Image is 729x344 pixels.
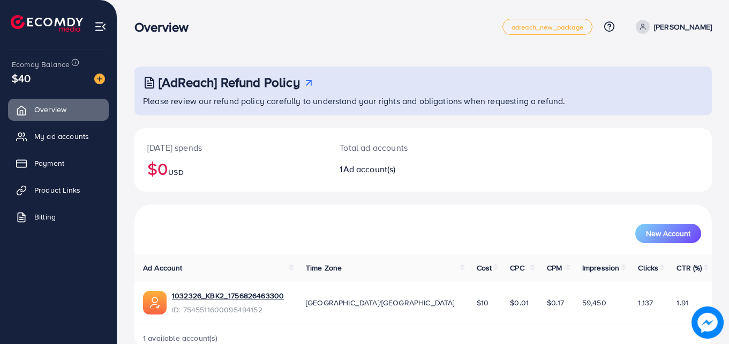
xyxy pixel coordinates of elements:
p: [DATE] spends [147,141,314,154]
span: Ecomdy Balance [12,59,70,70]
span: CPM [547,262,562,273]
h3: [AdReach] Refund Policy [159,75,300,90]
button: New Account [635,224,701,243]
a: 1032326_KBK2_1756826463300 [172,290,284,301]
img: logo [11,15,83,32]
span: Product Links [34,185,80,195]
span: 59,450 [582,297,606,308]
a: Billing [8,206,109,228]
p: [PERSON_NAME] [654,20,712,33]
a: Payment [8,152,109,174]
span: adreach_new_package [512,24,583,31]
span: $0.01 [510,297,529,308]
span: USD [168,167,183,178]
span: Ad Account [143,262,183,273]
span: New Account [646,230,690,237]
a: Overview [8,99,109,120]
span: Time Zone [306,262,342,273]
span: Overview [34,104,66,115]
span: Billing [34,211,56,222]
p: Total ad accounts [340,141,459,154]
span: 1 available account(s) [143,333,218,343]
span: 1,137 [638,297,653,308]
a: Product Links [8,179,109,201]
span: Ad account(s) [343,163,396,175]
span: $10 [477,297,488,308]
img: ic-ads-acc.e4c84228.svg [143,291,167,314]
img: menu [94,20,107,33]
span: Cost [477,262,492,273]
p: Please review our refund policy carefully to understand your rights and obligations when requesti... [143,94,705,107]
a: [PERSON_NAME] [632,20,712,34]
span: 1.91 [677,297,688,308]
span: Clicks [638,262,658,273]
h3: Overview [134,19,197,35]
img: image [692,306,724,339]
a: My ad accounts [8,126,109,147]
span: $0.17 [547,297,564,308]
span: CPC [510,262,524,273]
span: [GEOGRAPHIC_DATA]/[GEOGRAPHIC_DATA] [306,297,455,308]
h2: $0 [147,158,314,179]
span: Payment [34,158,64,169]
img: image [94,74,105,84]
span: ID: 7545511600095494152 [172,304,284,315]
a: adreach_new_package [502,19,592,35]
span: My ad accounts [34,131,89,142]
h2: 1 [340,164,459,174]
span: $40 [12,70,31,86]
span: Impression [582,262,620,273]
span: CTR (%) [677,262,702,273]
